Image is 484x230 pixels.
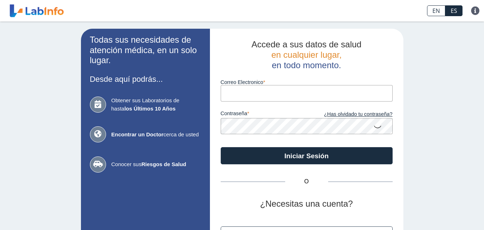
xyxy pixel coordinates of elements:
b: Riesgos de Salud [142,161,186,167]
span: en cualquier lugar, [271,50,341,60]
span: en todo momento. [272,60,341,70]
span: Obtener sus Laboratorios de hasta [111,97,201,113]
label: Correo Electronico [221,79,393,85]
span: Conocer sus [111,160,201,169]
a: ¿Has olvidado tu contraseña? [307,111,393,118]
h2: ¿Necesitas una cuenta? [221,199,393,209]
h3: Desde aquí podrás... [90,75,201,84]
b: Encontrar un Doctor [111,131,164,137]
b: los Últimos 10 Años [124,105,176,112]
label: contraseña [221,111,307,118]
span: O [285,177,328,186]
a: ES [445,5,463,16]
span: cerca de usted [111,131,201,139]
span: Accede a sus datos de salud [251,39,361,49]
a: EN [427,5,445,16]
h2: Todas sus necesidades de atención médica, en un solo lugar. [90,35,201,66]
button: Iniciar Sesión [221,147,393,164]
